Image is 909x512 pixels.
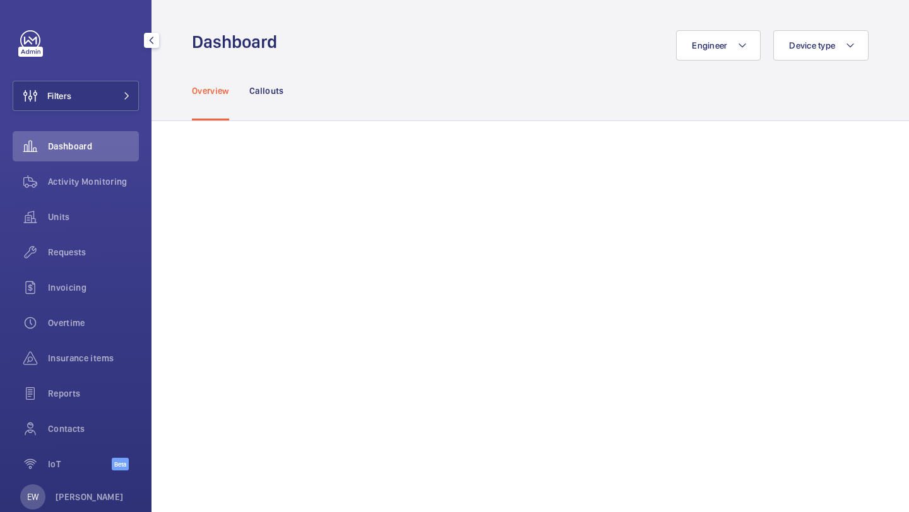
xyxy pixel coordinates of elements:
[47,90,71,102] span: Filters
[48,387,139,400] span: Reports
[773,30,869,61] button: Device type
[48,422,139,435] span: Contacts
[192,30,285,54] h1: Dashboard
[48,458,112,470] span: IoT
[48,140,139,153] span: Dashboard
[48,246,139,259] span: Requests
[676,30,761,61] button: Engineer
[56,491,124,503] p: [PERSON_NAME]
[48,352,139,364] span: Insurance items
[48,281,139,294] span: Invoicing
[48,317,139,329] span: Overtime
[789,40,835,50] span: Device type
[112,458,129,470] span: Beta
[13,81,139,111] button: Filters
[48,175,139,188] span: Activity Monitoring
[249,84,284,97] p: Callouts
[48,211,139,223] span: Units
[27,491,39,503] p: EW
[692,40,727,50] span: Engineer
[192,84,229,97] p: Overview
